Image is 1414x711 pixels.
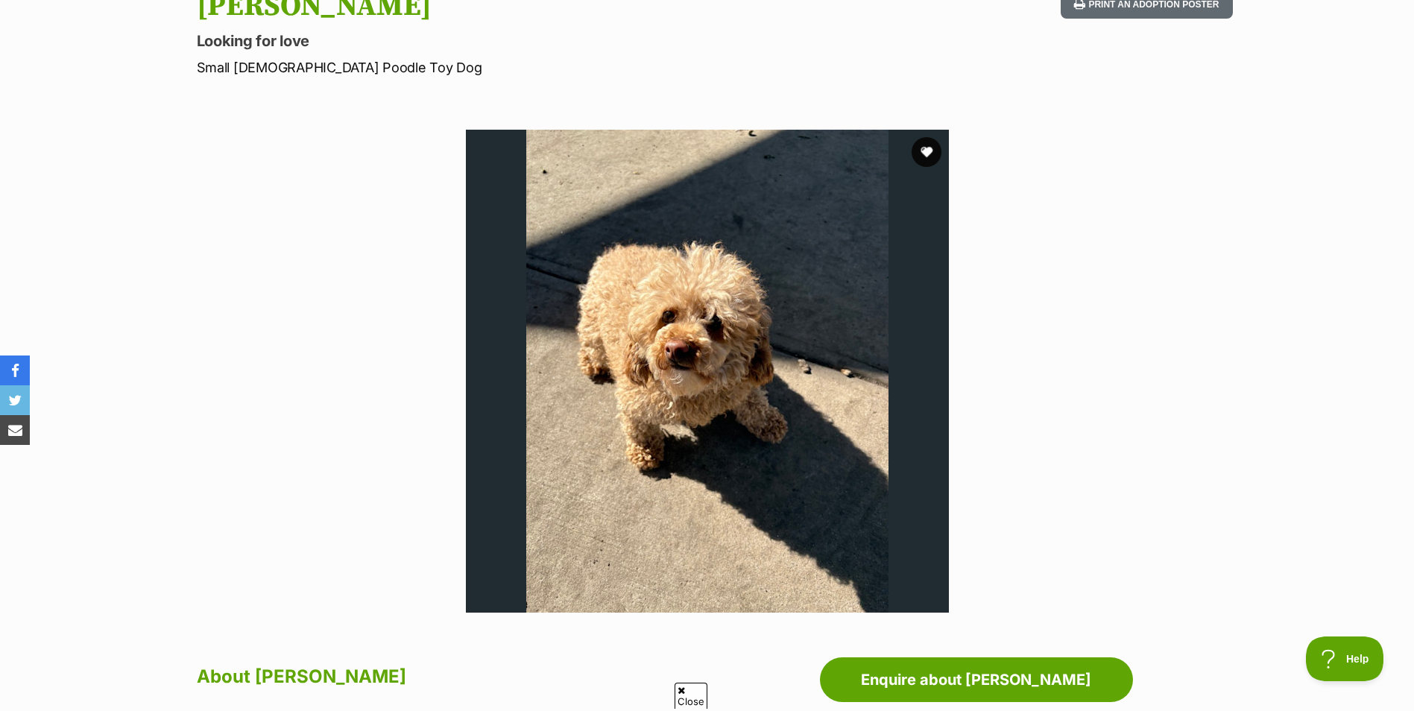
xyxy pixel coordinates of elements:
[1306,636,1384,681] iframe: Help Scout Beacon - Open
[912,137,941,167] button: favourite
[197,660,812,693] h2: About [PERSON_NAME]
[675,683,707,709] span: Close
[197,57,827,78] p: Small [DEMOGRAPHIC_DATA] Poodle Toy Dog
[197,31,827,51] p: Looking for love
[466,130,949,613] img: Photo of Lola Copacobana
[820,657,1133,702] a: Enquire about [PERSON_NAME]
